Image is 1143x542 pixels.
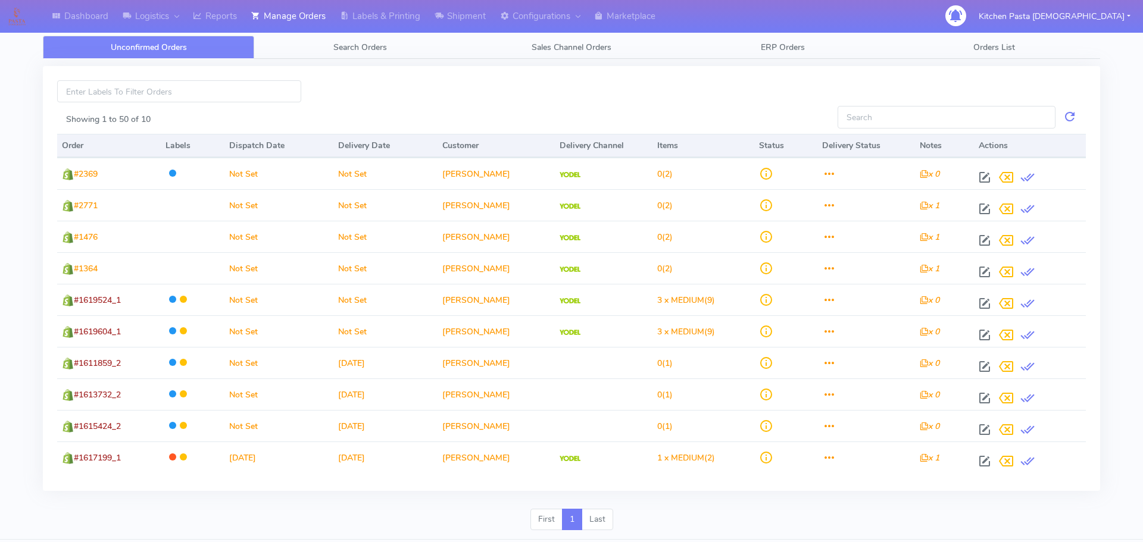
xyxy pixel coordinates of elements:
[657,389,662,400] span: 0
[657,231,673,243] span: (2)
[657,295,715,306] span: (9)
[657,231,662,243] span: 0
[224,284,334,315] td: Not Set
[438,441,555,473] td: [PERSON_NAME]
[754,134,817,158] th: Status
[333,221,437,252] td: Not Set
[560,298,580,304] img: Yodel
[74,295,121,306] span: #1619524_1
[74,200,98,211] span: #2771
[43,36,1100,59] ul: Tabs
[555,134,652,158] th: Delivery Channel
[438,134,555,158] th: Customer
[761,42,805,53] span: ERP Orders
[333,189,437,221] td: Not Set
[562,509,582,530] a: 1
[657,200,673,211] span: (2)
[560,456,580,462] img: Yodel
[224,378,334,410] td: Not Set
[333,347,437,378] td: [DATE]
[657,452,704,463] span: 1 x MEDIUM
[224,252,334,284] td: Not Set
[438,158,555,189] td: [PERSON_NAME]
[74,231,98,243] span: #1476
[920,358,939,369] i: x 0
[920,263,939,274] i: x 1
[57,80,301,102] input: Enter Labels To Filter Orders
[657,421,673,432] span: (1)
[224,189,334,221] td: Not Set
[838,106,1055,128] input: Search
[560,203,580,209] img: Yodel
[333,134,437,158] th: Delivery Date
[74,326,121,337] span: #1619604_1
[920,200,939,211] i: x 1
[438,189,555,221] td: [PERSON_NAME]
[657,452,715,463] span: (2)
[560,235,580,241] img: Yodel
[920,389,939,400] i: x 0
[333,410,437,441] td: [DATE]
[560,267,580,272] img: Yodel
[438,284,555,315] td: [PERSON_NAME]
[657,168,662,180] span: 0
[657,389,673,400] span: (1)
[657,421,662,432] span: 0
[915,134,974,158] th: Notes
[657,263,662,274] span: 0
[560,330,580,336] img: Yodel
[333,315,437,347] td: Not Set
[224,410,334,441] td: Not Set
[57,134,161,158] th: Order
[161,134,224,158] th: Labels
[920,421,939,432] i: x 0
[532,42,611,53] span: Sales Channel Orders
[333,158,437,189] td: Not Set
[657,326,704,337] span: 3 x MEDIUM
[970,4,1139,29] button: Kitchen Pasta [DEMOGRAPHIC_DATA]
[111,42,187,53] span: Unconfirmed Orders
[224,221,334,252] td: Not Set
[920,452,939,463] i: x 1
[652,134,754,158] th: Items
[224,134,334,158] th: Dispatch Date
[920,231,939,243] i: x 1
[973,42,1015,53] span: Orders List
[333,441,437,473] td: [DATE]
[920,168,939,180] i: x 0
[920,326,939,337] i: x 0
[224,347,334,378] td: Not Set
[66,113,151,126] label: Showing 1 to 50 of 10
[224,158,334,189] td: Not Set
[74,358,121,369] span: #1611859_2
[224,441,334,473] td: [DATE]
[657,263,673,274] span: (2)
[74,452,121,463] span: #1617199_1
[974,134,1086,158] th: Actions
[657,326,715,337] span: (9)
[657,358,673,369] span: (1)
[438,221,555,252] td: [PERSON_NAME]
[333,378,437,410] td: [DATE]
[657,358,662,369] span: 0
[438,410,555,441] td: [PERSON_NAME]
[920,295,939,306] i: x 0
[333,42,387,53] span: Search Orders
[438,252,555,284] td: [PERSON_NAME]
[333,252,437,284] td: Not Set
[438,347,555,378] td: [PERSON_NAME]
[74,168,98,180] span: #2369
[657,168,673,180] span: (2)
[333,284,437,315] td: Not Set
[438,378,555,410] td: [PERSON_NAME]
[74,421,121,432] span: #1615424_2
[74,263,98,274] span: #1364
[560,172,580,178] img: Yodel
[438,315,555,347] td: [PERSON_NAME]
[224,315,334,347] td: Not Set
[657,200,662,211] span: 0
[817,134,915,158] th: Delivery Status
[74,389,121,400] span: #1613732_2
[657,295,704,306] span: 3 x MEDIUM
